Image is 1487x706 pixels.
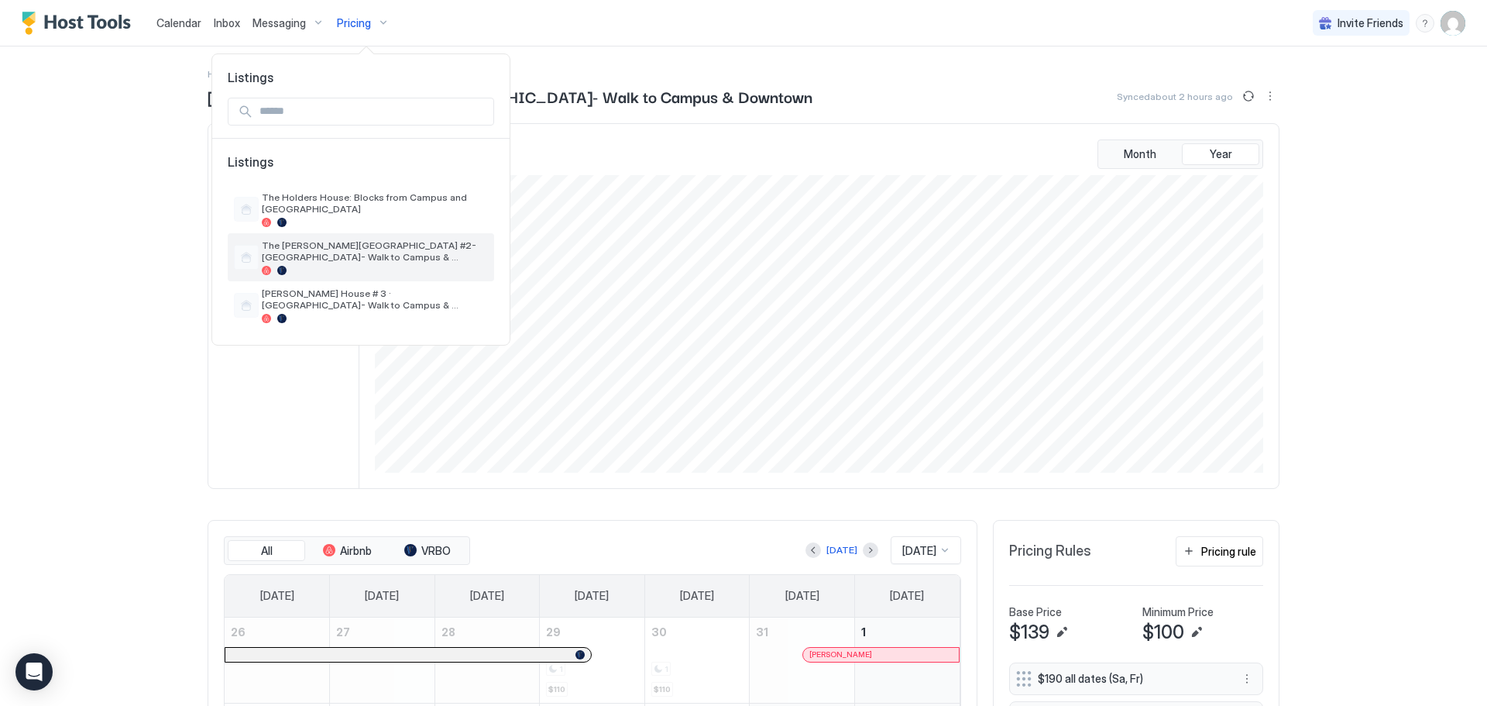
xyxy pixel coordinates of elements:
span: Listings [228,154,494,185]
span: The Holders House: Blocks from Campus and [GEOGRAPHIC_DATA] [262,191,488,215]
input: Input Field [253,98,493,125]
span: [PERSON_NAME] House # 3 · [GEOGRAPHIC_DATA]- Walk to Campus & Downtown [262,288,488,311]
span: The [PERSON_NAME][GEOGRAPHIC_DATA] #2-[GEOGRAPHIC_DATA]- Walk to Campus & Downtown [262,239,488,263]
span: Listings [212,70,510,85]
div: Open Intercom Messenger [15,653,53,691]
